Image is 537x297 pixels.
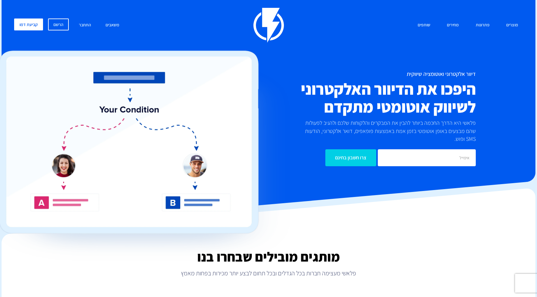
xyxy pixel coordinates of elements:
a: קביעת דמו [14,19,43,30]
h2: היפכו את הדיוור האלקטרוני לשיווק אוטומטי מתקדם [231,80,476,116]
h2: מותגים מובילים שבחרו בנו [2,249,535,264]
a: מוצרים [502,19,523,32]
a: שותפים [413,19,435,32]
input: אימייל [378,149,476,166]
a: משאבים [101,19,124,32]
p: פלאשי מעצימה חברות בכל הגדלים ובכל תחום לבצע יותר מכירות בפחות מאמץ [2,269,535,278]
a: מחירים [442,19,464,32]
h1: דיוור אלקטרוני ואוטומציה שיווקית [231,71,476,77]
p: פלאשי היא הדרך החכמה ביותר להבין את המבקרים והלקוחות שלכם ולהגיב לפעולות שהם מבצעים באופן אוטומטי... [295,119,476,143]
a: התחבר [74,19,96,32]
a: הרשם [48,19,69,30]
input: צרו חשבון בחינם [325,149,376,166]
a: פתרונות [471,19,494,32]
